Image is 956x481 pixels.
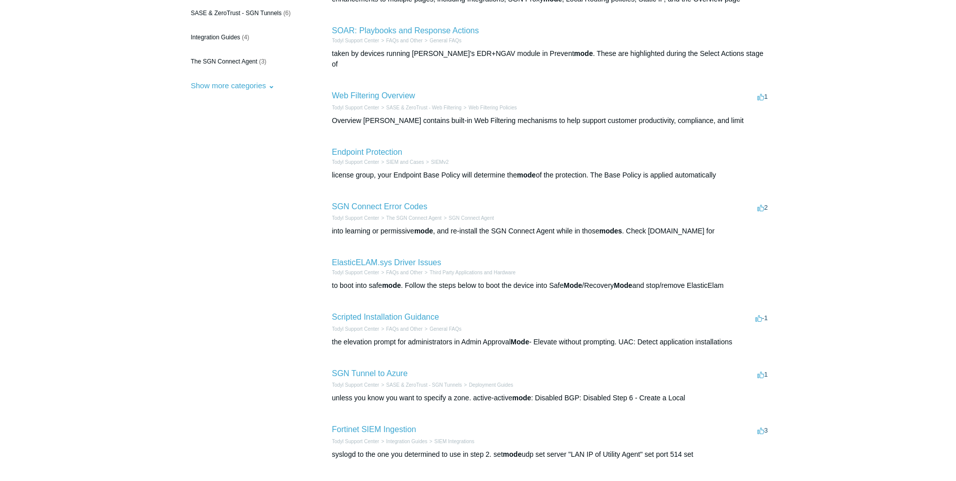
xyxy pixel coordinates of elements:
span: -1 [755,314,768,322]
a: SASE & ZeroTrust - SGN Tunnels [386,382,462,388]
a: Todyl Support Center [332,382,379,388]
a: Endpoint Protection [332,148,403,156]
a: General FAQs [429,38,461,43]
li: SIEM and Cases [379,158,424,166]
div: taken by devices running [PERSON_NAME]'s EDR+NGAV module in Prevent . These are highlighted durin... [332,48,771,70]
a: Fortinet SIEM Ingestion [332,425,416,434]
a: SGN Connect Agent [449,215,494,221]
li: The SGN Connect Agent [379,214,441,222]
li: FAQs and Other [379,269,422,276]
a: Todyl Support Center [332,105,379,110]
li: General FAQs [423,37,462,44]
li: Todyl Support Center [332,381,379,389]
li: SASE & ZeroTrust - Web Filtering [379,104,461,111]
li: Todyl Support Center [332,37,379,44]
li: Todyl Support Center [332,325,379,333]
li: Todyl Support Center [332,269,379,276]
li: Todyl Support Center [332,158,379,166]
a: FAQs and Other [386,326,422,332]
li: FAQs and Other [379,37,422,44]
em: Mode [563,281,582,289]
li: Third Party Applications and Hardware [423,269,516,276]
a: SOAR: Playbooks and Response Actions [332,26,479,35]
li: General FAQs [423,325,462,333]
li: Web Filtering Policies [462,104,517,111]
div: license group, your Endpoint Base Policy will determine the of the protection. The Base Policy is... [332,170,771,181]
li: Integration Guides [379,438,427,445]
a: Todyl Support Center [332,439,379,444]
li: FAQs and Other [379,325,422,333]
span: 1 [757,371,768,378]
em: Mode [614,281,632,289]
em: mode [574,49,593,57]
a: ElasticELAM.sys Driver Issues [332,258,441,267]
button: Show more categories [186,76,280,95]
a: SIEM and Cases [386,159,424,165]
li: SIEM Integrations [427,438,474,445]
div: syslogd to the one you determined to use in step 2. set udp set server "LAN IP of Utility Agent" ... [332,449,771,460]
a: The SGN Connect Agent [386,215,441,221]
a: SASE & ZeroTrust - SGN Tunnels (6) [186,4,303,23]
a: SASE & ZeroTrust - Web Filtering [386,105,462,110]
a: SIEMv2 [431,159,449,165]
li: SASE & ZeroTrust - SGN Tunnels [379,381,462,389]
li: Todyl Support Center [332,438,379,445]
a: Todyl Support Center [332,270,379,275]
span: SASE & ZeroTrust - SGN Tunnels [191,10,282,17]
li: Deployment Guides [462,381,514,389]
em: mode [512,394,531,402]
a: Todyl Support Center [332,159,379,165]
a: SGN Connect Error Codes [332,202,427,211]
a: SIEM Integrations [434,439,474,444]
em: mode [503,450,522,458]
a: Todyl Support Center [332,326,379,332]
li: SIEMv2 [424,158,449,166]
a: Integration Guides (4) [186,28,303,47]
li: SGN Connect Agent [441,214,494,222]
a: Deployment Guides [469,382,513,388]
em: mode [517,171,536,179]
em: mode [382,281,401,289]
a: Todyl Support Center [332,38,379,43]
span: (4) [242,34,249,41]
a: General FAQs [429,326,461,332]
a: FAQs and Other [386,38,422,43]
a: The SGN Connect Agent (3) [186,52,303,71]
em: mode [414,227,433,235]
div: into learning or permissive , and re-install the SGN Connect Agent while in those . Check [DOMAIN... [332,226,771,236]
span: (6) [283,10,291,17]
a: Third Party Applications and Hardware [429,270,516,275]
a: Scripted Installation Guidance [332,313,439,321]
em: Mode [511,338,529,346]
span: (3) [259,58,267,65]
li: Todyl Support Center [332,214,379,222]
span: 3 [757,427,768,434]
a: SGN Tunnel to Azure [332,369,408,378]
span: 1 [757,93,768,100]
a: Integration Guides [386,439,427,444]
li: Todyl Support Center [332,104,379,111]
a: Web Filtering Policies [469,105,517,110]
span: The SGN Connect Agent [191,58,258,65]
span: 2 [757,204,768,211]
em: modes [599,227,622,235]
div: unless you know you want to specify a zone. active-active : Disabled BGP: Disabled Step 6 - Creat... [332,393,771,403]
a: FAQs and Other [386,270,422,275]
span: Integration Guides [191,34,240,41]
div: Overview [PERSON_NAME] contains built-in Web Filtering mechanisms to help support customer produc... [332,115,771,126]
a: Todyl Support Center [332,215,379,221]
a: Web Filtering Overview [332,91,415,100]
div: the elevation prompt for administrators in Admin Approval - Elevate without prompting. UAC: Detec... [332,337,771,347]
div: to boot into safe . Follow the steps below to boot the device into Safe /Recovery and stop/remove... [332,280,771,291]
